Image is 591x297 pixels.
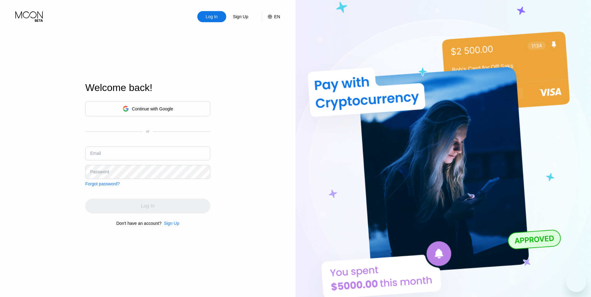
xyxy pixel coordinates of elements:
[566,272,586,292] iframe: Button to launch messaging window
[274,14,280,19] div: EN
[90,151,101,156] div: Email
[116,221,162,226] div: Don't have an account?
[164,221,179,226] div: Sign Up
[205,14,218,20] div: Log In
[132,106,173,111] div: Continue with Google
[85,82,210,93] div: Welcome back!
[261,11,280,22] div: EN
[85,101,210,116] div: Continue with Google
[232,14,249,20] div: Sign Up
[146,129,150,134] div: or
[161,221,179,226] div: Sign Up
[226,11,255,22] div: Sign Up
[85,181,120,186] div: Forgot password?
[90,169,109,174] div: Password
[197,11,226,22] div: Log In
